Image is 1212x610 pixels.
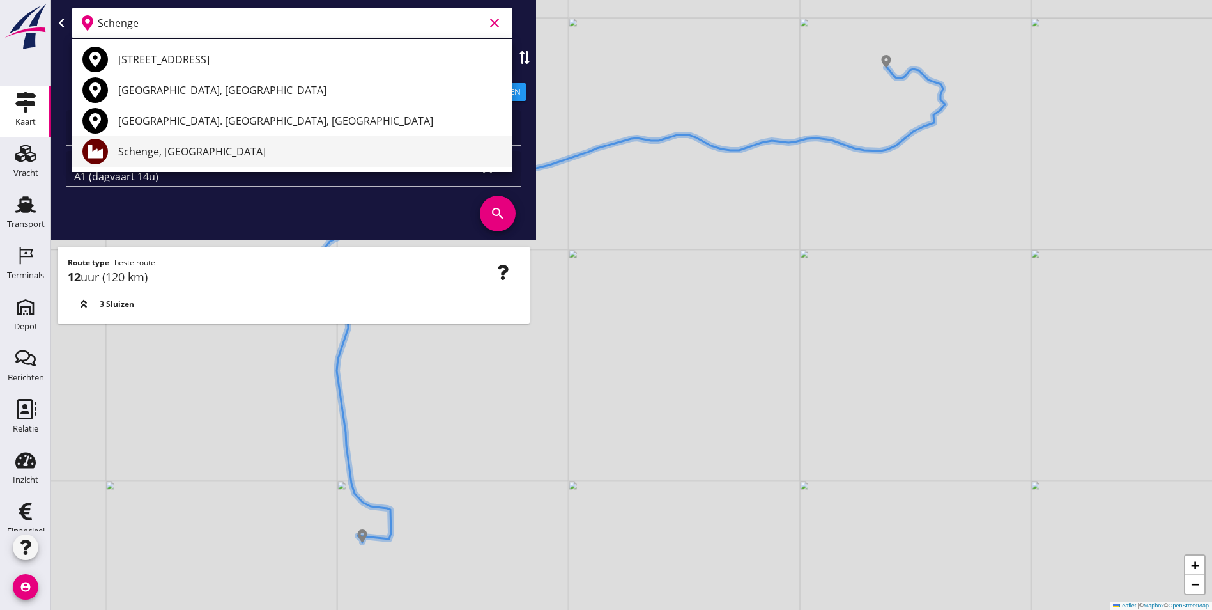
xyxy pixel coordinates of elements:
a: OpenStreetMap [1168,602,1209,609]
div: Schenge, [GEOGRAPHIC_DATA] [118,144,502,159]
div: Financieel [7,527,45,535]
div: Terminals [7,271,44,279]
div: uur (120 km) [68,269,519,286]
img: logo-small.a267ee39.svg [3,3,49,51]
span: 3 Sluizen [100,299,134,310]
strong: Route type [68,257,109,268]
a: Zoom out [1185,575,1204,594]
div: Berichten [8,373,44,382]
span: | [1138,602,1139,609]
div: [GEOGRAPHIC_DATA]. [GEOGRAPHIC_DATA], [GEOGRAPHIC_DATA] [118,113,502,129]
div: Depot [14,322,38,331]
a: Mapbox [1144,602,1164,609]
div: A1 (dagvaart 14u) [74,171,158,182]
span: + [1191,557,1199,573]
img: Marker [356,529,369,542]
img: Marker [880,55,893,68]
div: [STREET_ADDRESS] [118,52,502,67]
div: [GEOGRAPHIC_DATA], [GEOGRAPHIC_DATA] [118,82,502,98]
i: search [480,196,516,231]
div: Inzicht [13,476,38,484]
div: Relatie [13,425,38,433]
strong: 12 [68,269,81,285]
div: Transport [7,220,45,228]
a: Zoom in [1185,556,1204,575]
input: Vertrekpunt [98,13,484,33]
div: Kaart [15,118,36,126]
span: − [1191,576,1199,592]
div: Vracht [13,169,38,177]
div: © © [1110,602,1212,610]
i: clear [487,15,502,31]
i: account_circle [13,574,38,600]
span: beste route [114,257,155,268]
a: Leaflet [1113,602,1136,609]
